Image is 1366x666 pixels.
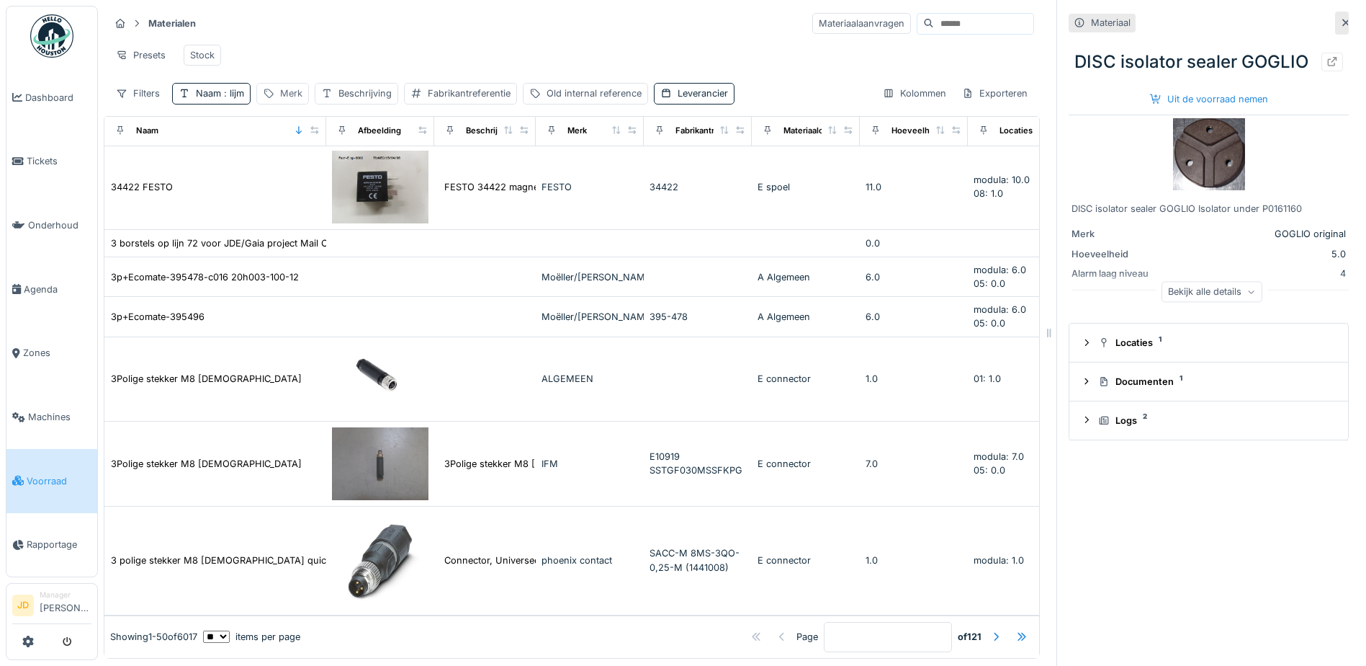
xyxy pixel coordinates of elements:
span: Tickets [27,154,91,168]
li: [PERSON_NAME] [40,590,91,621]
span: Onderhoud [28,218,91,232]
span: modula: 1.0 [974,555,1024,566]
div: Materiaalcategorie [783,125,856,137]
div: 6.0 [866,270,962,284]
img: 3Polige stekker M8 Male [332,427,428,500]
div: DISC isolator sealer GOGLIO Isolator under P0161160 [1071,202,1346,216]
img: 34422 FESTO [332,151,428,223]
div: Beschrijving [338,86,392,100]
div: Materiaalaanvragen [812,13,911,34]
img: DISC isolator sealer GOGLIO [1173,118,1245,190]
div: Uit de voorraad nemen [1144,89,1274,109]
span: Machines [28,410,91,424]
div: Moëller/[PERSON_NAME]/Schneider/Telemecanique… [542,310,638,324]
div: Documenten [1098,375,1331,388]
a: Zones [6,321,97,386]
img: 3 polige stekker M8 male quickon PHOENIX SACC-M 8MS-3QO-0,25-M [332,512,428,609]
div: Exporteren [956,83,1034,104]
span: Dashboard [25,91,91,105]
span: modula: 6.0 [974,304,1026,315]
span: Voorraad [27,474,91,488]
div: 3Polige stekker M8 [DEMOGRAPHIC_DATA] [111,457,302,471]
span: 05: 0.0 [974,278,1005,289]
div: 11.0 [866,180,962,194]
a: JD Manager[PERSON_NAME] [12,590,91,624]
strong: of 121 [958,630,981,644]
div: 3 polige stekker M8 [DEMOGRAPHIC_DATA] quickon PHOENIX SACC-M 8MS-3QO-0,25-M [111,554,513,567]
div: Hoeveelheid [891,125,942,137]
a: Onderhoud [6,193,97,257]
a: Voorraad [6,449,97,513]
div: Presets [109,45,172,66]
div: FESTO 34422 magneetspoel 230V AC [444,180,613,194]
div: Beschrijving [466,125,515,137]
div: Filters [109,83,166,104]
div: 3p+Ecomate-395496 [111,310,205,324]
strong: Materialen [143,17,202,30]
div: 3Polige stekker M8 [DEMOGRAPHIC_DATA] [111,372,302,386]
div: ALGEMEEN [542,372,638,386]
div: E connector [758,372,854,386]
li: JD [12,595,34,616]
div: 395-478 [650,310,746,324]
div: 3 borstels op lijn 72 voor JDE/Gaia project Mail Carlo [DATE] [111,236,378,250]
div: Moëller/[PERSON_NAME]/Schneider/Telemecanique… [542,270,638,284]
a: Agenda [6,257,97,321]
div: A Algemeen [758,270,854,284]
div: E connector [758,554,854,567]
div: Logs [1098,414,1331,427]
summary: Documenten1 [1075,368,1342,395]
div: Merk [280,86,302,100]
div: E connector [758,457,854,471]
summary: Logs2 [1075,407,1342,434]
span: 05: 0.0 [974,318,1005,329]
div: GOGLIO original [1185,227,1346,241]
img: Badge_color-CXgf-gQk.svg [30,14,73,58]
div: 5.0 [1185,247,1346,261]
a: Tickets [6,130,97,194]
div: SACC-M 8MS-3QO-0,25-M (1441008) [650,546,746,574]
img: 3Polige stekker M8 Female [332,343,428,416]
div: 1.0 [866,554,962,567]
div: Connector, Universeel, 3-polig, connector recht... [444,554,663,567]
div: 0.0 [866,236,962,250]
div: Leverancier [678,86,728,100]
div: 3Polige stekker M8 [DEMOGRAPHIC_DATA] E10919 [444,457,668,471]
div: Merk [567,125,587,137]
div: phoenix contact [542,554,638,567]
div: Stock [190,48,215,62]
div: 4 [1185,267,1346,280]
div: Merk [1071,227,1179,241]
div: E10919 SSTGF030MSSFKPG [650,450,746,477]
span: modula: 6.0 [974,265,1026,275]
div: FESTO [542,180,638,194]
span: 08: 1.0 [974,188,1003,199]
div: Alarm laag niveau [1071,267,1179,280]
span: 01: 1.0 [974,373,1001,384]
span: Agenda [24,283,91,296]
div: Showing 1 - 50 of 6017 [110,630,197,644]
span: Zones [23,346,91,360]
div: Hoeveelheid [1071,247,1179,261]
div: Bekijk alle details [1161,281,1262,302]
div: Materiaal [1091,16,1131,30]
div: 6.0 [866,310,962,324]
div: Afbeelding [358,125,401,137]
a: Machines [6,385,97,449]
a: Dashboard [6,66,97,130]
div: A Algemeen [758,310,854,324]
div: Naam [136,125,158,137]
div: 1.0 [866,372,962,386]
div: E spoel [758,180,854,194]
span: 05: 0.0 [974,465,1005,476]
div: Fabrikantreferentie [675,125,750,137]
span: : lijm [221,88,244,99]
div: 34422 FESTO [111,180,173,194]
div: Fabrikantreferentie [428,86,511,100]
div: 34422 [650,180,746,194]
div: items per page [203,630,300,644]
div: Locaties [999,125,1033,137]
div: Locaties [1098,336,1331,350]
div: DISC isolator sealer GOGLIO [1069,43,1349,81]
div: Old internal reference [547,86,642,100]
